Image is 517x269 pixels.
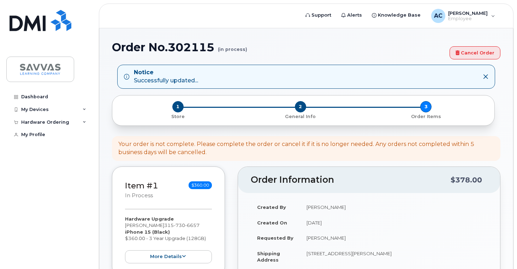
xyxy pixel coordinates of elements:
span: 730 [174,222,185,228]
td: [DATE] [300,215,487,230]
span: 6657 [185,222,200,228]
div: Your order is not complete. Please complete the order or cancel it if it is no longer needed. Any... [118,140,494,157]
strong: Notice [134,69,198,77]
strong: iPhone 15 (Black) [125,229,170,235]
p: General Info [240,113,360,120]
button: more details [125,250,212,263]
h2: Order Information [251,175,451,185]
small: in process [125,192,153,199]
small: (in process) [218,41,247,52]
span: $360.00 [189,181,212,189]
div: [PERSON_NAME] $360.00 - 3 Year Upgrade (128GB) [125,216,212,263]
a: Item #1 [125,181,158,191]
span: 1 [172,101,184,112]
strong: Requested By [257,235,293,241]
a: 1 Store [118,112,238,120]
a: 2 General Info [238,112,363,120]
strong: Created By [257,204,286,210]
strong: Created On [257,220,287,226]
div: $378.00 [451,173,482,187]
td: [PERSON_NAME] [300,230,487,246]
td: [STREET_ADDRESS][PERSON_NAME] [300,246,487,268]
span: 315 [164,222,200,228]
strong: Shipping Address [257,251,280,263]
td: [PERSON_NAME] [300,199,487,215]
a: Cancel Order [450,46,500,59]
p: Store [121,113,235,120]
h1: Order No.302115 [112,41,446,53]
span: 2 [295,101,306,112]
strong: Hardware Upgrade [125,216,174,222]
div: Successfully updated... [134,69,198,85]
